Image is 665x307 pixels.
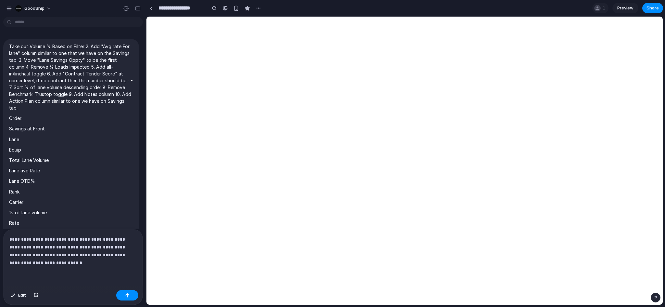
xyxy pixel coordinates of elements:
[592,3,609,13] div: 1
[9,167,133,174] p: Lane avg Rate
[9,146,133,153] p: Equip
[24,5,44,12] span: GoodShip
[9,178,133,184] p: Lane OTD%
[9,199,133,206] p: Carrier
[9,209,133,216] p: % of lane volume
[612,3,638,13] a: Preview
[18,292,26,299] span: Edit
[9,115,133,122] p: Order:
[9,157,133,164] p: Total Lane Volume
[9,220,133,226] p: Rate
[8,290,29,300] button: Edit
[13,3,55,14] button: GoodShip
[9,136,133,143] p: Lane
[9,125,133,132] p: Savings at Front
[617,5,634,11] span: Preview
[603,5,607,11] span: 1
[642,3,663,13] button: Share
[646,5,659,11] span: Share
[9,43,133,111] p: Take out Volume % Based on Filter 2. Add "Avg rate For lane" column similar to one that we have o...
[9,188,133,195] p: Rank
